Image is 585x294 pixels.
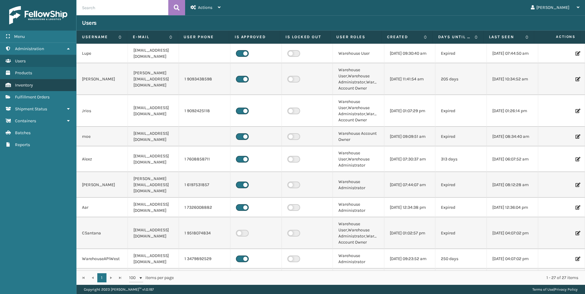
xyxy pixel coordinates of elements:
[128,63,179,95] td: [PERSON_NAME][EMAIL_ADDRESS][DOMAIN_NAME]
[97,273,106,282] a: 1
[487,95,538,127] td: [DATE] 01:26:14 pm
[333,198,384,217] td: Warehouse Administrator
[487,249,538,269] td: [DATE] 04:07:02 pm
[129,275,138,281] span: 100
[576,77,579,81] i: Edit
[435,95,487,127] td: Expired
[384,63,436,95] td: [DATE] 11:41:54 am
[384,172,436,198] td: [DATE] 07:44:07 am
[576,157,579,161] i: Edit
[15,83,33,88] span: Inventory
[532,287,553,292] a: Terms of Use
[15,70,32,75] span: Products
[333,172,384,198] td: Warehouse Administrator
[333,63,384,95] td: Warehouse User,Warehouse Administrator,Warehouse Account Owner
[384,44,436,63] td: [DATE] 09:30:40 am
[84,285,154,294] p: Copyright 2023 [PERSON_NAME]™ v 1.0.187
[128,172,179,198] td: [PERSON_NAME][EMAIL_ADDRESS][DOMAIN_NAME]
[128,217,179,249] td: [EMAIL_ADDRESS][DOMAIN_NAME]
[179,172,230,198] td: 1 6197531857
[384,198,436,217] td: [DATE] 12:34:38 pm
[576,231,579,235] i: Edit
[179,217,230,249] td: 1 9518074834
[128,249,179,269] td: [EMAIL_ADDRESS][DOMAIN_NAME]
[128,44,179,63] td: [EMAIL_ADDRESS][DOMAIN_NAME]
[487,127,538,146] td: [DATE] 08:34:40 am
[576,134,579,139] i: Edit
[179,95,230,127] td: 1 9092425118
[576,109,579,113] i: Edit
[15,46,44,51] span: Administration
[333,217,384,249] td: Warehouse User,Warehouse Administrator,Warehouse Account Owner
[333,95,384,127] td: Warehouse User,Warehouse Administrator,Warehouse Account Owner
[14,34,25,39] span: Menu
[179,63,230,95] td: 1 9093438598
[333,146,384,172] td: Warehouse User,Warehouse Administrator
[133,34,166,40] label: E-mail
[128,198,179,217] td: [EMAIL_ADDRESS][DOMAIN_NAME]
[129,273,174,282] span: items per page
[179,198,230,217] td: 1 7326008882
[333,249,384,269] td: Warehouse Administrator
[487,217,538,249] td: [DATE] 04:07:02 pm
[487,63,538,95] td: [DATE] 10:34:52 am
[489,34,522,40] label: Last Seen
[435,198,487,217] td: Expired
[76,95,128,127] td: Jrios
[435,146,487,172] td: 313 days
[15,94,50,100] span: Fulfillment Orders
[128,146,179,172] td: [EMAIL_ADDRESS][DOMAIN_NAME]
[333,127,384,146] td: Warehouse Account Owner
[435,217,487,249] td: Expired
[384,146,436,172] td: [DATE] 07:30:37 am
[487,172,538,198] td: [DATE] 08:12:28 am
[384,217,436,249] td: [DATE] 01:02:57 pm
[76,146,128,172] td: Alexz
[435,63,487,95] td: 205 days
[435,127,487,146] td: Expired
[554,287,578,292] a: Privacy Policy
[9,6,67,24] img: logo
[576,51,579,56] i: Edit
[76,217,128,249] td: CSantana
[15,118,36,123] span: Containers
[128,95,179,127] td: [EMAIL_ADDRESS][DOMAIN_NAME]
[532,285,578,294] div: |
[82,19,97,27] h3: Users
[76,172,128,198] td: [PERSON_NAME]
[128,127,179,146] td: [EMAIL_ADDRESS][DOMAIN_NAME]
[76,198,128,217] td: Aar
[576,205,579,210] i: Edit
[384,127,436,146] td: [DATE] 09:09:51 am
[198,5,212,10] span: Actions
[76,63,128,95] td: [PERSON_NAME]
[435,172,487,198] td: Expired
[76,249,128,269] td: WarehouseAPIWest
[387,34,420,40] label: Created
[15,142,30,147] span: Reports
[576,183,579,187] i: Edit
[235,34,274,40] label: Is Approved
[15,106,47,112] span: Shipment Status
[179,146,230,172] td: 1 7608858711
[435,44,487,63] td: Expired
[384,249,436,269] td: [DATE] 09:23:52 am
[76,44,128,63] td: Lupe
[285,34,325,40] label: Is Locked Out
[336,34,376,40] label: User Roles
[82,34,115,40] label: Username
[536,32,579,42] span: Actions
[184,34,223,40] label: User phone
[487,44,538,63] td: [DATE] 07:44:50 am
[438,34,471,40] label: Days until password expires
[179,249,230,269] td: 1 3479892529
[487,198,538,217] td: [DATE] 12:36:04 pm
[333,44,384,63] td: Warehouse User
[384,95,436,127] td: [DATE] 01:07:29 pm
[15,130,31,135] span: Batches
[15,58,26,64] span: Users
[182,275,578,281] div: 1 - 27 of 27 items
[76,127,128,146] td: moe
[576,257,579,261] i: Edit
[435,249,487,269] td: 250 days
